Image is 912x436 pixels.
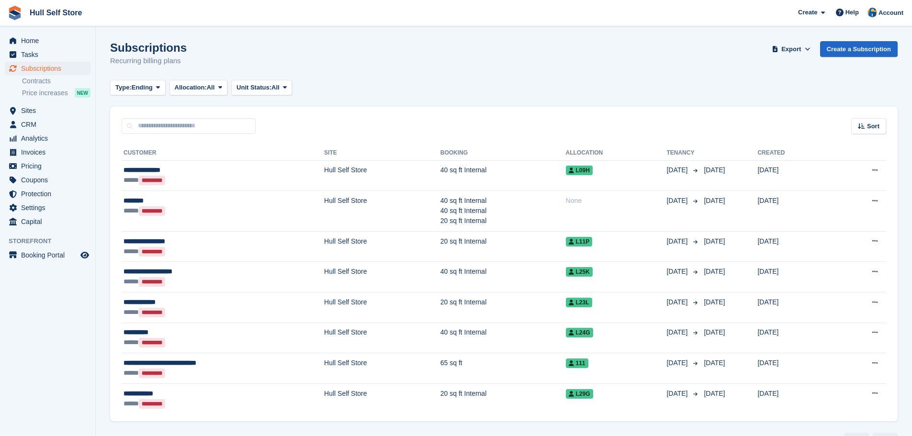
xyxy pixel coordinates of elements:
[845,8,859,17] span: Help
[5,145,90,159] a: menu
[5,118,90,131] a: menu
[5,248,90,262] a: menu
[704,328,725,336] span: [DATE]
[324,145,440,161] th: Site
[566,358,588,368] span: 111
[566,267,593,277] span: L25K
[115,83,132,92] span: Type:
[21,159,79,173] span: Pricing
[271,83,280,92] span: All
[440,160,566,191] td: 40 sq ft Internal
[878,8,903,18] span: Account
[175,83,207,92] span: Allocation:
[781,45,801,54] span: Export
[5,201,90,214] a: menu
[566,298,592,307] span: L23L
[704,359,725,367] span: [DATE]
[440,231,566,262] td: 20 sq ft Internal
[21,104,79,117] span: Sites
[5,104,90,117] a: menu
[704,298,725,306] span: [DATE]
[704,390,725,397] span: [DATE]
[566,389,593,399] span: L29G
[122,145,324,161] th: Customer
[440,353,566,384] td: 65 sq ft
[440,145,566,161] th: Booking
[75,88,90,98] div: NEW
[236,83,271,92] span: Unit Status:
[324,292,440,323] td: Hull Self Store
[324,323,440,353] td: Hull Self Store
[9,236,95,246] span: Storefront
[798,8,817,17] span: Create
[21,215,79,228] span: Capital
[757,160,832,191] td: [DATE]
[21,187,79,201] span: Protection
[324,262,440,292] td: Hull Self Store
[21,34,79,47] span: Home
[666,145,700,161] th: Tenancy
[324,353,440,384] td: Hull Self Store
[5,215,90,228] a: menu
[8,6,22,20] img: stora-icon-8386f47178a22dfd0bd8f6a31ec36ba5ce8667c1dd55bd0f319d3a0aa187defe.svg
[757,353,832,384] td: [DATE]
[440,383,566,414] td: 20 sq ft Internal
[324,231,440,262] td: Hull Self Store
[704,197,725,204] span: [DATE]
[666,389,689,399] span: [DATE]
[704,268,725,275] span: [DATE]
[22,77,90,86] a: Contracts
[5,173,90,187] a: menu
[324,383,440,414] td: Hull Self Store
[566,237,593,246] span: L11P
[5,159,90,173] a: menu
[22,89,68,98] span: Price increases
[666,165,689,175] span: [DATE]
[666,267,689,277] span: [DATE]
[5,48,90,61] a: menu
[666,327,689,337] span: [DATE]
[21,173,79,187] span: Coupons
[757,262,832,292] td: [DATE]
[757,191,832,232] td: [DATE]
[666,297,689,307] span: [DATE]
[704,166,725,174] span: [DATE]
[440,292,566,323] td: 20 sq ft Internal
[440,323,566,353] td: 40 sq ft Internal
[757,231,832,262] td: [DATE]
[566,166,593,175] span: L09H
[566,145,667,161] th: Allocation
[21,201,79,214] span: Settings
[704,237,725,245] span: [DATE]
[440,191,566,232] td: 40 sq ft Internal 40 sq ft Internal 20 sq ft Internal
[5,187,90,201] a: menu
[5,132,90,145] a: menu
[110,80,166,96] button: Type: Ending
[820,41,898,57] a: Create a Subscription
[21,48,79,61] span: Tasks
[21,145,79,159] span: Invoices
[207,83,215,92] span: All
[5,62,90,75] a: menu
[566,328,593,337] span: L24G
[666,358,689,368] span: [DATE]
[867,122,879,131] span: Sort
[757,292,832,323] td: [DATE]
[324,191,440,232] td: Hull Self Store
[26,5,86,21] a: Hull Self Store
[566,196,667,206] div: None
[757,145,832,161] th: Created
[757,323,832,353] td: [DATE]
[21,118,79,131] span: CRM
[169,80,228,96] button: Allocation: All
[110,56,187,67] p: Recurring billing plans
[21,62,79,75] span: Subscriptions
[5,34,90,47] a: menu
[132,83,153,92] span: Ending
[757,383,832,414] td: [DATE]
[867,8,877,17] img: Hull Self Store
[440,262,566,292] td: 40 sq ft Internal
[666,236,689,246] span: [DATE]
[79,249,90,261] a: Preview store
[324,160,440,191] td: Hull Self Store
